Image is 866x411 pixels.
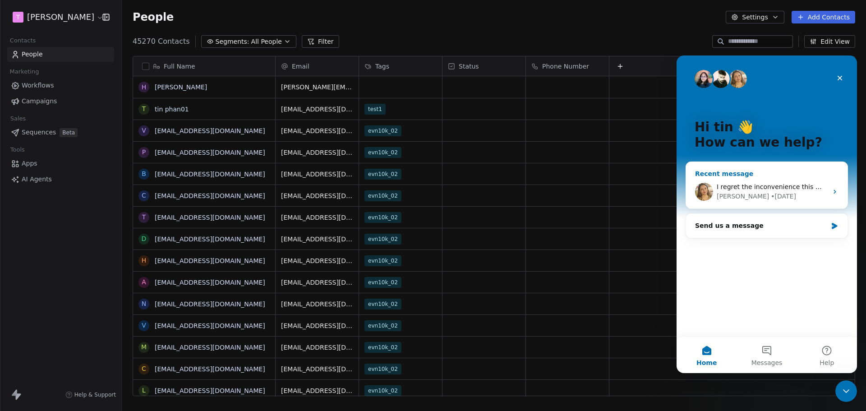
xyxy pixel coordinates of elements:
[6,65,43,79] span: Marketing
[22,81,54,90] span: Workflows
[155,322,265,329] a: [EMAIL_ADDRESS][DOMAIN_NAME]
[526,56,609,76] div: Phone Number
[155,214,265,221] a: [EMAIL_ADDRESS][DOMAIN_NAME]
[142,169,146,179] div: b
[75,304,106,310] span: Messages
[281,235,353,244] span: [EMAIL_ADDRESS][DOMAIN_NAME]
[281,256,353,265] span: [EMAIL_ADDRESS][DOMAIN_NAME]
[364,147,401,158] span: evn10k_02
[155,171,265,178] a: [EMAIL_ADDRESS][DOMAIN_NAME]
[216,37,249,46] span: Segments:
[7,156,114,171] a: Apps
[281,213,353,222] span: [EMAIL_ADDRESS][DOMAIN_NAME]
[155,14,171,31] div: Close
[364,299,401,309] span: evn10k_02
[7,172,114,187] a: AI Agents
[60,282,120,318] button: Messages
[22,159,37,168] span: Apps
[133,10,174,24] span: People
[792,11,855,23] button: Add Contacts
[142,148,146,157] div: p
[133,36,190,47] span: 45270 Contacts
[142,277,146,287] div: a
[142,83,147,92] div: H
[835,380,857,402] iframe: Intercom live chat
[142,234,147,244] div: d
[364,169,401,180] span: evn10k_02
[375,62,389,71] span: Tags
[22,97,57,106] span: Campaigns
[281,343,353,352] span: [EMAIL_ADDRESS][DOMAIN_NAME]
[281,191,353,200] span: [EMAIL_ADDRESS][DOMAIN_NAME]
[164,62,195,71] span: Full Name
[364,234,401,245] span: evn10k_02
[133,56,275,76] div: Full Name
[542,62,589,71] span: Phone Number
[6,143,28,157] span: Tools
[364,125,401,136] span: evn10k_02
[155,365,265,373] a: [EMAIL_ADDRESS][DOMAIN_NAME]
[364,190,401,201] span: evn10k_02
[22,175,52,184] span: AI Agents
[677,55,857,373] iframe: Intercom live chat
[18,166,151,175] div: Send us a message
[281,126,353,135] span: [EMAIL_ADDRESS][DOMAIN_NAME]
[364,320,401,331] span: evn10k_02
[27,11,94,23] span: [PERSON_NAME]
[65,391,116,398] a: Help & Support
[281,321,353,330] span: [EMAIL_ADDRESS][DOMAIN_NAME]
[142,191,146,200] div: c
[155,300,265,308] a: [EMAIL_ADDRESS][DOMAIN_NAME]
[155,236,265,243] a: [EMAIL_ADDRESS][DOMAIN_NAME]
[281,386,353,395] span: [EMAIL_ADDRESS][DOMAIN_NAME]
[142,299,146,309] div: n
[6,34,40,47] span: Contacts
[364,342,401,353] span: evn10k_02
[120,282,180,318] button: Help
[302,35,339,48] button: Filter
[364,212,401,223] span: evn10k_02
[442,56,525,76] div: Status
[142,126,146,135] div: v
[143,304,157,310] span: Help
[22,128,56,137] span: Sequences
[364,255,401,266] span: evn10k_02
[155,106,189,113] a: tin phan01
[276,56,359,76] div: Email
[6,112,30,125] span: Sales
[7,94,114,109] a: Campaigns
[359,56,442,76] div: Tags
[40,136,92,146] div: [PERSON_NAME]
[142,321,146,330] div: v
[364,385,401,396] span: evn10k_02
[251,37,282,46] span: All People
[142,256,147,265] div: h
[364,364,401,374] span: evn10k_02
[142,364,146,374] div: c
[142,104,146,114] div: t
[74,391,116,398] span: Help & Support
[7,78,114,93] a: Workflows
[40,128,425,135] span: I regret the inconvenience this may have caused. Please be informed that we are looking into it a...
[281,105,353,114] span: [EMAIL_ADDRESS][DOMAIN_NAME]
[281,170,353,179] span: [EMAIL_ADDRESS][DOMAIN_NAME]
[155,387,265,394] a: [EMAIL_ADDRESS][DOMAIN_NAME]
[459,62,479,71] span: Status
[7,125,114,140] a: SequencesBeta
[16,13,20,22] span: T
[364,277,401,288] span: evn10k_02
[281,365,353,374] span: [EMAIL_ADDRESS][DOMAIN_NAME]
[726,11,784,23] button: Settings
[9,158,171,183] div: Send us a message
[281,278,353,287] span: [EMAIL_ADDRESS][DOMAIN_NAME]
[60,128,78,137] span: Beta
[141,342,147,352] div: m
